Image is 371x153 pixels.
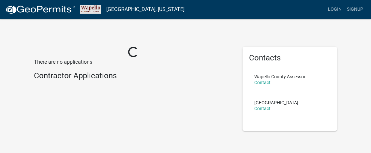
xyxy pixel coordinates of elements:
[254,80,271,85] a: Contact
[325,3,344,16] a: Login
[106,4,185,15] a: [GEOGRAPHIC_DATA], [US_STATE]
[34,71,233,81] h4: Contractor Applications
[80,5,101,14] img: Wapello County, Iowa
[34,58,233,66] p: There are no applications
[34,71,233,83] wm-workflow-list-section: Contractor Applications
[344,3,366,16] a: Signup
[254,100,298,105] p: [GEOGRAPHIC_DATA]
[254,106,271,111] a: Contact
[254,74,305,79] p: Wapello County Assessor
[249,53,331,63] h5: Contacts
